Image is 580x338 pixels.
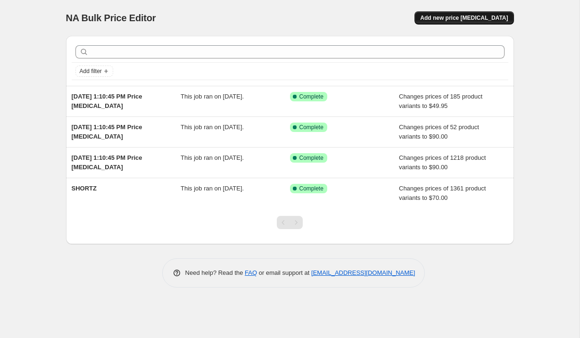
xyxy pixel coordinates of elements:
nav: Pagination [277,216,303,229]
span: Complete [299,93,323,100]
span: [DATE] 1:10:45 PM Price [MEDICAL_DATA] [72,93,142,109]
span: Complete [299,124,323,131]
span: This job ran on [DATE]. [181,93,244,100]
span: Need help? Read the [185,269,245,276]
span: or email support at [257,269,311,276]
button: Add filter [75,66,113,77]
span: Changes prices of 52 product variants to $90.00 [399,124,479,140]
a: FAQ [245,269,257,276]
span: [DATE] 1:10:45 PM Price [MEDICAL_DATA] [72,124,142,140]
span: Complete [299,154,323,162]
span: Changes prices of 1218 product variants to $90.00 [399,154,486,171]
span: [DATE] 1:10:45 PM Price [MEDICAL_DATA] [72,154,142,171]
span: NA Bulk Price Editor [66,13,156,23]
span: This job ran on [DATE]. [181,124,244,131]
span: Add new price [MEDICAL_DATA] [420,14,508,22]
span: Changes prices of 1361 product variants to $70.00 [399,185,486,201]
span: Add filter [80,67,102,75]
button: Add new price [MEDICAL_DATA] [414,11,514,25]
span: SHORTZ [72,185,97,192]
span: This job ran on [DATE]. [181,185,244,192]
span: This job ran on [DATE]. [181,154,244,161]
span: Changes prices of 185 product variants to $49.95 [399,93,482,109]
span: Complete [299,185,323,192]
a: [EMAIL_ADDRESS][DOMAIN_NAME] [311,269,415,276]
